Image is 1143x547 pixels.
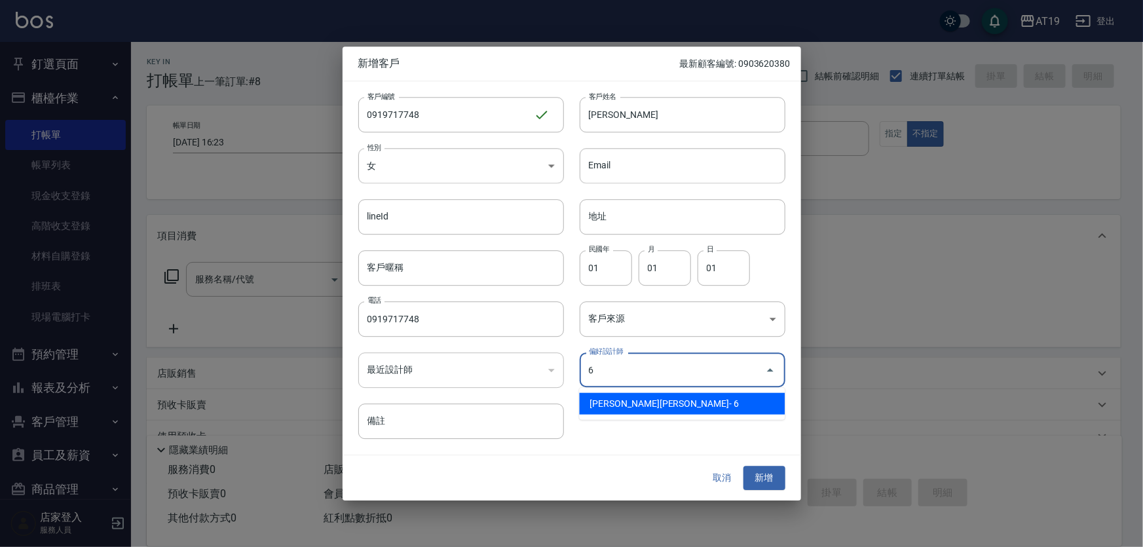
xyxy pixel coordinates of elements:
[367,91,395,101] label: 客戶編號
[707,244,713,254] label: 日
[648,244,654,254] label: 月
[358,57,680,70] span: 新增客戶
[679,57,790,71] p: 最新顧客編號: 0903620380
[702,466,743,491] button: 取消
[589,91,616,101] label: 客戶姓名
[367,295,381,305] label: 電話
[580,393,785,415] li: [PERSON_NAME][PERSON_NAME]- 6
[760,360,781,381] button: Close
[358,148,564,183] div: 女
[743,466,785,491] button: 新增
[589,347,623,356] label: 偏好設計師
[367,142,381,152] label: 性別
[589,244,609,254] label: 民國年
